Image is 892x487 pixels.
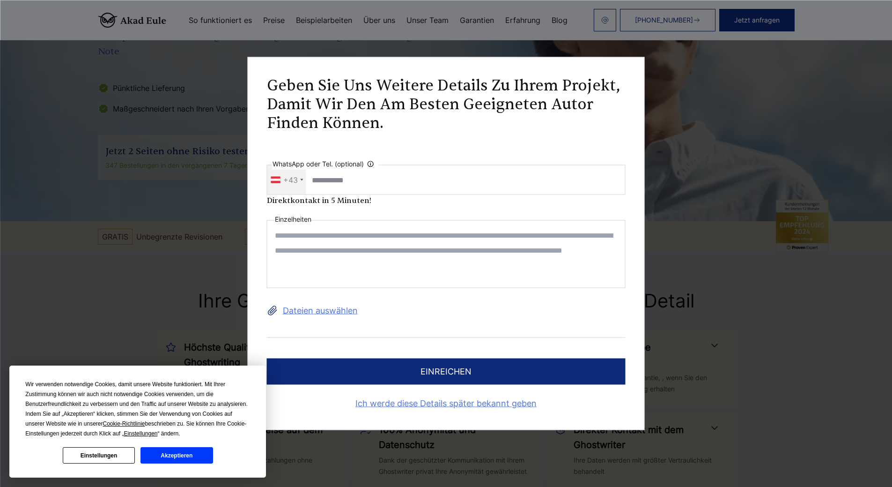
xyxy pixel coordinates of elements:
h2: Geben Sie uns weitere Details zu Ihrem Projekt, damit wir den am besten geeigneten Autor finden k... [267,76,626,133]
button: Akzeptieren [140,447,213,464]
div: Wir verwenden notwendige Cookies, damit unsere Website funktioniert. Mit Ihrer Zustimmung können ... [25,380,250,439]
button: einreichen [267,359,626,385]
a: Ich werde diese Details später bekannt geben [267,396,626,411]
div: Direktkontakt in 5 Minuten! [267,195,626,206]
div: Telephone country code [267,165,306,195]
span: Cookie-Richtlinie [103,420,145,427]
label: WhatsApp oder Tel. (optional) [273,158,379,170]
div: Cookie Consent Prompt [9,366,266,478]
label: Einzelheiten [275,214,311,225]
label: Dateien auswählen [267,303,626,318]
button: Einstellungen [63,447,135,464]
span: Einstellungen [124,430,157,437]
div: +43 [283,172,298,187]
